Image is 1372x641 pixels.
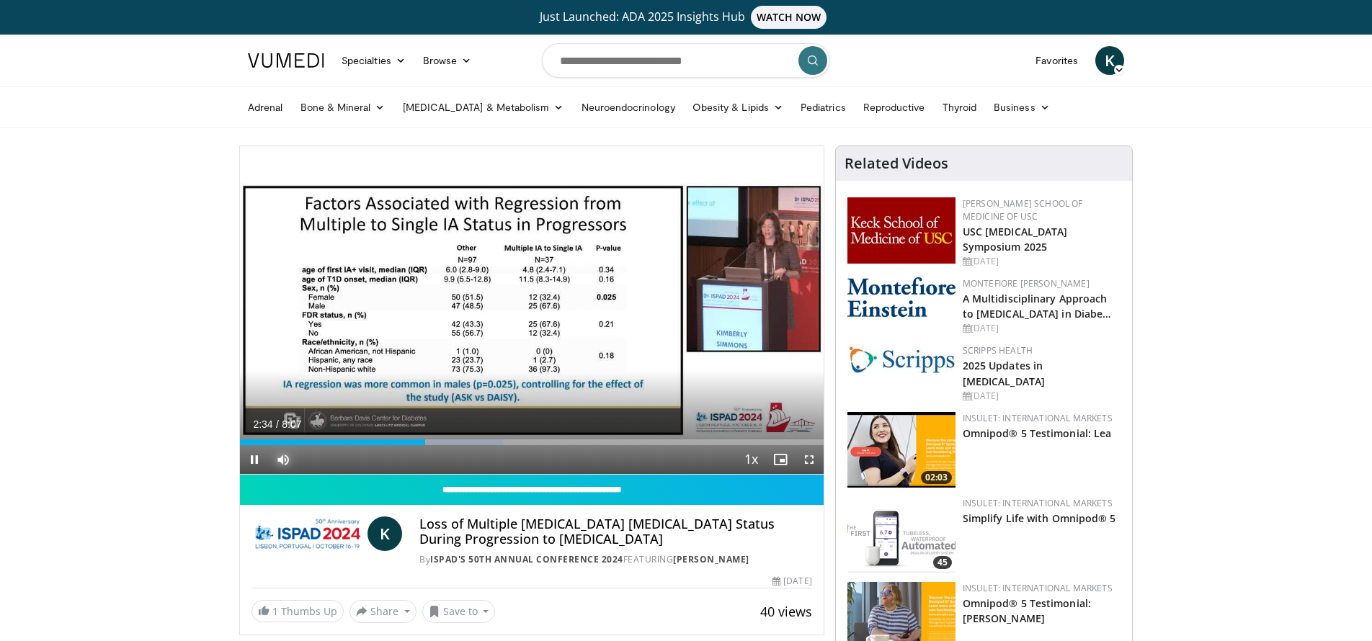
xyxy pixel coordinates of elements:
[333,46,414,75] a: Specialties
[772,575,811,588] div: [DATE]
[963,426,1112,440] a: Omnipod® 5 Testimonial: Lea
[542,43,830,78] input: Search topics, interventions
[573,93,684,122] a: Neuroendocrinology
[963,359,1045,387] a: 2025 Updates in [MEDICAL_DATA]
[921,471,952,484] span: 02:03
[250,6,1122,29] a: Just Launched: ADA 2025 Insights HubWATCH NOW
[933,556,952,569] span: 45
[276,418,279,430] span: /
[673,553,749,565] a: [PERSON_NAME]
[240,146,824,475] video-js: Video Player
[251,516,362,551] img: ISPAD's 50th Annual Conference 2024
[963,292,1112,320] a: A Multidisciplinary Approach to [MEDICAL_DATA] in Diabe…
[760,603,812,620] span: 40 views
[847,497,955,573] img: f4bac35f-2703-40d6-a70d-02c4a6bd0abe.png.150x105_q85_crop-smart_upscale.png
[239,93,292,122] a: Adrenal
[963,344,1033,357] a: Scripps Health
[963,412,1113,424] a: Insulet: International Markets
[1027,46,1087,75] a: Favorites
[847,412,955,488] img: 85ac4157-e7e8-40bb-9454-b1e4c1845598.png.150x105_q85_crop-smart_upscale.png
[963,255,1121,268] div: [DATE]
[963,225,1068,254] a: USC [MEDICAL_DATA] Symposium 2025
[269,445,298,474] button: Mute
[251,600,344,622] a: 1 Thumbs Up
[963,596,1091,625] a: Omnipod® 5 Testimonial: [PERSON_NAME]
[963,582,1113,594] a: Insulet: International Markets
[963,511,1116,525] a: Simplify Life with Omnipod® 5
[253,418,272,430] span: 2:34
[845,155,948,172] h4: Related Videos
[963,497,1113,509] a: Insulet: International Markets
[847,497,955,573] a: 45
[394,93,573,122] a: [MEDICAL_DATA] & Metabolism
[737,445,766,474] button: Playback Rate
[795,445,824,474] button: Fullscreen
[963,277,1090,290] a: Montefiore [PERSON_NAME]
[855,93,934,122] a: Reproductive
[847,277,955,317] img: b0142b4c-93a1-4b58-8f91-5265c282693c.png.150x105_q85_autocrop_double_scale_upscale_version-0.2.png
[963,322,1121,335] div: [DATE]
[792,93,855,122] a: Pediatrics
[985,93,1059,122] a: Business
[282,418,301,430] span: 8:07
[422,600,496,623] button: Save to
[349,600,416,623] button: Share
[766,445,795,474] button: Enable picture-in-picture mode
[684,93,792,122] a: Obesity & Lipids
[240,439,824,445] div: Progress Bar
[847,197,955,264] img: 7b941f1f-d101-407a-8bfa-07bd47db01ba.png.150x105_q85_autocrop_double_scale_upscale_version-0.2.jpg
[419,553,811,566] div: By FEATURING
[963,390,1121,403] div: [DATE]
[847,412,955,488] a: 02:03
[847,344,955,374] img: c9f2b0b7-b02a-4276-a72a-b0cbb4230bc1.jpg.150x105_q85_autocrop_double_scale_upscale_version-0.2.jpg
[272,604,278,618] span: 1
[240,445,269,474] button: Pause
[934,93,986,122] a: Thyroid
[414,46,481,75] a: Browse
[1095,46,1124,75] a: K
[419,516,811,547] h4: Loss of Multiple [MEDICAL_DATA] [MEDICAL_DATA] Status During Progression to [MEDICAL_DATA]
[430,553,623,565] a: ISPAD's 50th Annual Conference 2024
[367,516,402,551] a: K
[292,93,394,122] a: Bone & Mineral
[248,53,324,68] img: VuMedi Logo
[751,6,827,29] span: WATCH NOW
[963,197,1083,223] a: [PERSON_NAME] School of Medicine of USC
